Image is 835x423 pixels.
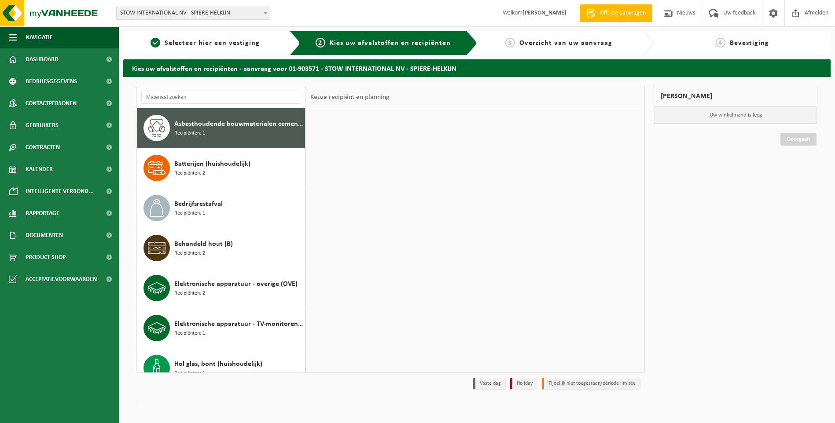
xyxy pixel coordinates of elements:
span: Contactpersonen [26,92,77,114]
span: Contracten [26,136,60,158]
a: Offerte aanvragen [580,4,652,22]
span: Asbesthoudende bouwmaterialen cementgebonden (hechtgebonden) [174,119,303,129]
li: Vaste dag [473,378,506,390]
span: 3 [505,38,515,47]
span: Recipiënten: 1 [174,129,205,138]
button: Behandeld hout (B) Recipiënten: 2 [137,228,305,268]
p: Uw winkelmand is leeg [654,107,817,124]
span: Recipiënten: 1 [174,329,205,338]
strong: [PERSON_NAME] [522,10,566,16]
a: Doorgaan [780,133,817,146]
span: Product Shop [26,246,66,268]
span: Elektronische apparatuur - TV-monitoren (TVM) [174,319,303,329]
span: Hol glas, bont (huishoudelijk) [174,359,262,369]
span: Documenten [26,224,63,246]
button: Elektronische apparatuur - overige (OVE) Recipiënten: 2 [137,268,305,308]
span: Selecteer hier een vestiging [165,40,260,47]
span: STOW INTERNATIONAL NV - SPIERE-HELKIJN [116,7,270,20]
span: STOW INTERNATIONAL NV - SPIERE-HELKIJN [117,7,270,19]
button: Elektronische apparatuur - TV-monitoren (TVM) Recipiënten: 1 [137,308,305,348]
h2: Kies uw afvalstoffen en recipiënten - aanvraag voor 01-903571 - STOW INTERNATIONAL NV - SPIERE-HE... [123,59,831,77]
button: Asbesthoudende bouwmaterialen cementgebonden (hechtgebonden) Recipiënten: 1 [137,108,305,148]
a: 1Selecteer hier een vestiging [128,38,283,48]
span: 1 [151,38,160,47]
span: Gebruikers [26,114,59,136]
button: Batterijen (huishoudelijk) Recipiënten: 2 [137,148,305,188]
span: Dashboard [26,48,59,70]
span: Offerte aanvragen [598,9,648,18]
span: Intelligente verbond... [26,180,94,202]
span: Elektronische apparatuur - overige (OVE) [174,279,298,289]
input: Materiaal zoeken [141,91,301,104]
span: Kies uw afvalstoffen en recipiënten [330,40,451,47]
span: Kalender [26,158,53,180]
span: Acceptatievoorwaarden [26,268,97,290]
span: 4 [716,38,725,47]
span: Recipiënten: 1 [174,209,205,218]
button: Hol glas, bont (huishoudelijk) Recipiënten: 1 [137,348,305,388]
span: Recipiënten: 2 [174,289,205,298]
span: Bevestiging [730,40,769,47]
span: Navigatie [26,26,53,48]
span: Overzicht van uw aanvraag [519,40,612,47]
div: Keuze recipiënt en planning [306,86,394,108]
span: Behandeld hout (B) [174,239,233,249]
span: 2 [316,38,325,47]
span: Batterijen (huishoudelijk) [174,159,250,169]
button: Bedrijfsrestafval Recipiënten: 1 [137,188,305,228]
span: Bedrijfsrestafval [174,199,223,209]
span: Recipiënten: 2 [174,169,205,178]
span: Bedrijfsgegevens [26,70,77,92]
span: Recipiënten: 2 [174,249,205,258]
span: Recipiënten: 1 [174,369,205,378]
span: Rapportage [26,202,59,224]
div: [PERSON_NAME] [654,86,817,107]
li: Holiday [510,378,537,390]
li: Tijdelijk niet toegestaan/période limitée [542,378,640,390]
